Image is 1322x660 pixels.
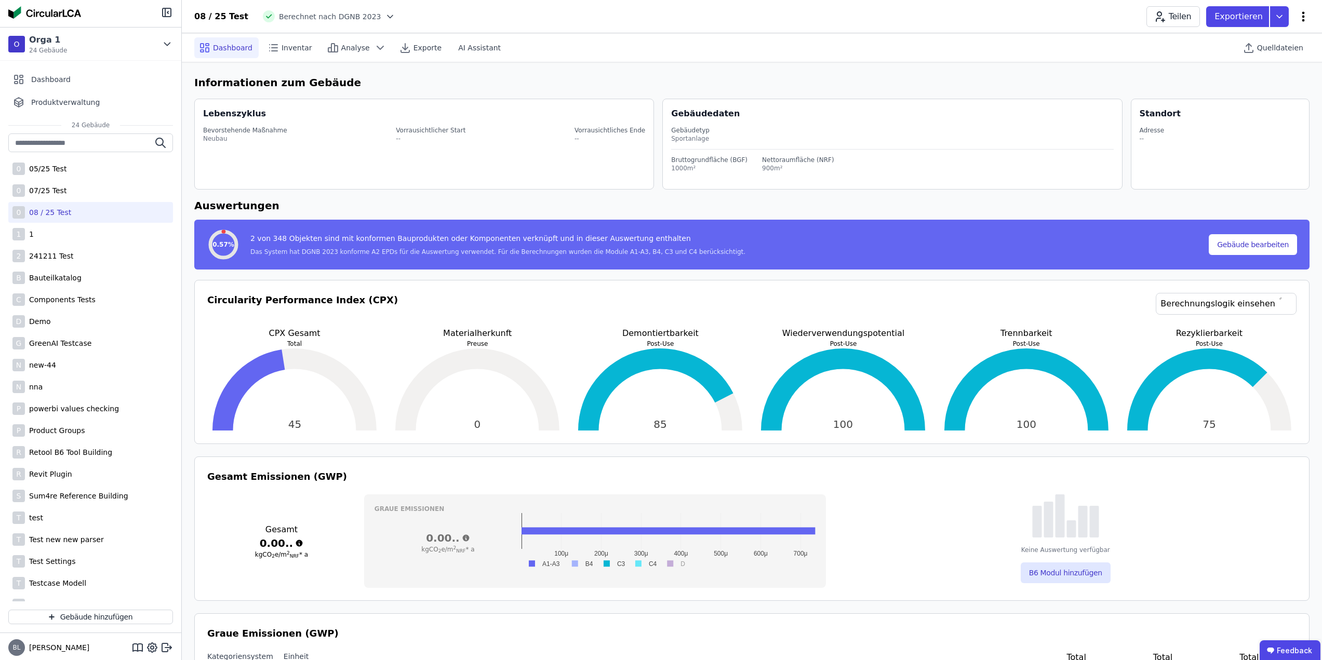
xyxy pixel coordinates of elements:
[390,340,565,348] p: Preuse
[29,46,67,55] span: 24 Gebäude
[25,556,75,567] div: Test Settings
[61,121,120,129] span: 24 Gebäude
[25,185,66,196] div: 07/25 Test
[25,491,128,501] div: Sum4re Reference Building
[25,534,104,545] div: Test new new parser
[203,126,287,134] div: Bevorstehende Maßnahme
[12,599,25,611] div: T
[671,107,1121,120] div: Gebäudedaten
[29,34,67,46] div: Orga 1
[1021,546,1110,554] div: Keine Auswertung verfügbar
[25,513,43,523] div: test
[25,316,51,327] div: Demo
[194,75,1310,90] h6: Informationen zum Gebäude
[762,156,834,164] div: Nettoraumfläche (NRF)
[671,156,747,164] div: Bruttogrundfläche (BGF)
[25,338,91,348] div: GreenAI Testcase
[12,468,25,480] div: R
[25,578,86,588] div: Testcase Modell
[1156,293,1297,315] a: Berechnungslogik einsehen
[12,446,25,459] div: R
[12,163,25,175] div: 0
[12,555,25,568] div: T
[194,198,1310,213] h6: Auswertungen
[396,134,465,143] div: --
[25,642,89,653] span: [PERSON_NAME]
[1140,134,1165,143] div: --
[207,523,356,536] h3: Gesamt
[341,43,370,53] span: Analyse
[207,327,382,340] p: CPX Gesamt
[939,340,1114,348] p: Post-Use
[12,293,25,306] div: C
[1140,126,1165,134] div: Adresse
[1032,494,1099,537] img: empty-state
[25,447,112,457] div: Retool B6 Tool Building
[25,229,34,239] div: 1
[12,511,25,524] div: T
[25,425,85,436] div: Product Groups
[1021,562,1111,583] button: B6 Modul hinzufügen
[453,545,457,550] sup: 2
[12,577,25,589] div: T
[12,315,25,328] div: D
[250,248,745,256] div: Das System hat DGNB 2023 konforme A2 EPDs für die Auswertung verwendet. Für die Berechnungen wurd...
[272,554,275,559] sub: 2
[12,337,25,349] div: G
[1257,43,1303,53] span: Quelldateien
[1122,327,1297,340] p: Rezyklierbarkeit
[762,164,834,172] div: 900m²
[207,293,398,327] h3: Circularity Performance Index (CPX)
[207,340,382,348] p: Total
[25,403,119,414] div: powerbi values checking
[12,359,25,371] div: N
[12,402,25,415] div: P
[8,610,173,624] button: Gebäude hinzufügen
[671,126,1113,134] div: Gebäudetyp
[396,126,465,134] div: Vorrausichtlicher Start
[279,11,381,22] span: Berechnet nach DGNB 2023
[25,469,72,479] div: Revit Plugin
[25,294,96,305] div: Components Tests
[756,327,930,340] p: Wiederverwendungspotential
[573,340,747,348] p: Post-Use
[31,74,71,85] span: Dashboard
[260,536,293,550] div: 0.00..
[212,240,234,249] span: 0.57%
[25,207,71,218] div: 08 / 25 Test
[456,548,465,554] sub: NRF
[25,382,43,392] div: nna
[1140,107,1181,120] div: Standort
[390,327,565,340] p: Materialherkunft
[12,272,25,284] div: B
[25,600,132,610] div: Testing Units Transformation
[8,36,25,52] div: O
[1122,340,1297,348] p: Post-Use
[458,43,501,53] span: AI Assistant
[438,548,442,554] sub: 2
[25,164,66,174] div: 05/25 Test
[575,126,645,134] div: Vorrausichtliches Ende
[413,43,442,53] span: Exporte
[426,531,460,545] div: 0.00..
[25,251,73,261] div: 241211 Test
[12,228,25,240] div: 1
[13,644,21,651] span: BL
[282,43,312,53] span: Inventar
[12,424,25,437] div: P
[287,550,290,556] sup: 2
[203,134,287,143] div: Neubau
[255,551,308,558] span: kgCO e/m * a
[203,107,266,120] div: Lebenszyklus
[12,381,25,393] div: N
[12,533,25,546] div: T
[12,490,25,502] div: S
[12,206,25,219] div: 0
[12,184,25,197] div: 0
[575,134,645,143] div: --
[8,6,81,19] img: Concular
[1209,234,1297,255] button: Gebäude bearbeiten
[290,554,299,559] sub: NRF
[12,250,25,262] div: 2
[194,10,248,23] div: 08 / 25 Test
